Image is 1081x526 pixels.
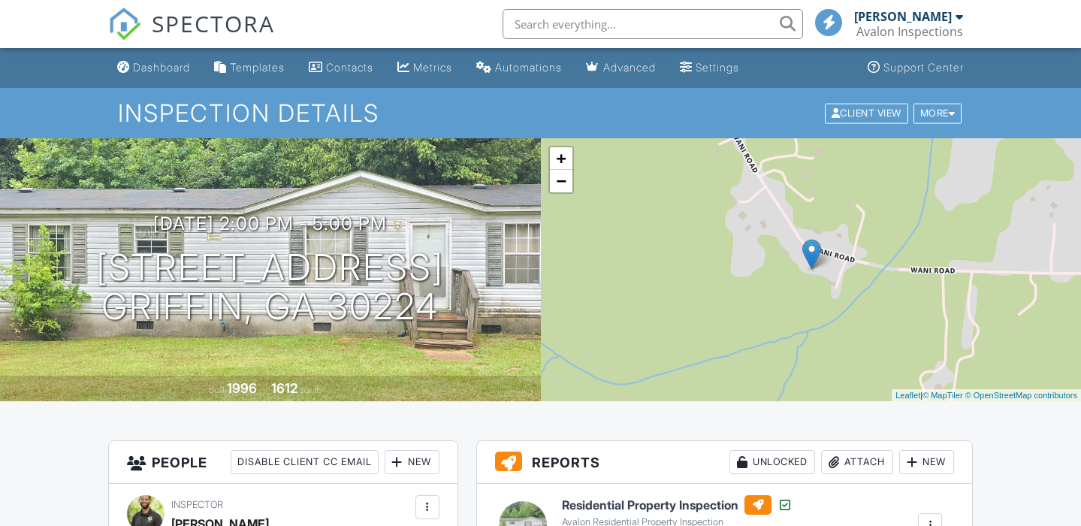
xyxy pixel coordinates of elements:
[674,54,745,82] a: Settings
[96,248,444,328] h1: [STREET_ADDRESS] Griffin, GA 30224
[495,61,562,74] div: Automations
[111,54,196,82] a: Dashboard
[550,147,572,170] a: Zoom in
[477,441,973,484] h3: Reports
[562,495,793,515] h6: Residential Property Inspection
[899,450,954,474] div: New
[303,54,379,82] a: Contacts
[230,61,285,74] div: Templates
[109,441,457,484] h3: People
[892,389,1081,402] div: |
[108,8,141,41] img: The Best Home Inspection Software - Spectora
[152,8,275,39] span: SPECTORA
[108,20,275,52] a: SPECTORA
[823,107,912,118] a: Client View
[913,103,962,123] div: More
[470,54,568,82] a: Automations (Basic)
[326,61,373,74] div: Contacts
[171,499,223,510] span: Inspector
[133,61,190,74] div: Dashboard
[580,54,662,82] a: Advanced
[862,54,970,82] a: Support Center
[300,384,321,395] span: sq. ft.
[503,9,803,39] input: Search everything...
[208,54,291,82] a: Templates
[118,100,964,126] h1: Inspection Details
[413,61,452,74] div: Metrics
[821,450,893,474] div: Attach
[965,391,1077,400] a: © OpenStreetMap contributors
[153,213,387,234] h3: [DATE] 2:00 pm - 5:00 pm
[895,391,920,400] a: Leaflet
[856,24,963,39] div: Avalon Inspections
[825,103,908,123] div: Client View
[922,391,963,400] a: © MapTiler
[227,380,257,396] div: 1996
[550,170,572,192] a: Zoom out
[854,9,952,24] div: [PERSON_NAME]
[883,61,964,74] div: Support Center
[696,61,739,74] div: Settings
[385,450,439,474] div: New
[231,450,379,474] div: Disable Client CC Email
[391,54,458,82] a: Metrics
[729,450,815,474] div: Unlocked
[271,380,297,396] div: 1612
[603,61,656,74] div: Advanced
[208,384,225,395] span: Built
